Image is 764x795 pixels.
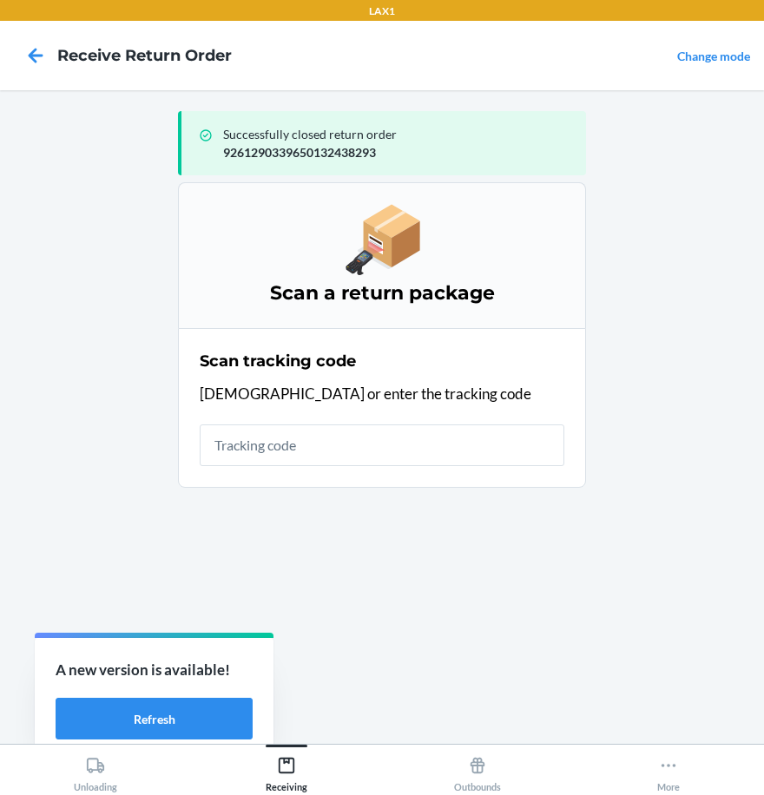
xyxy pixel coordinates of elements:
input: Tracking code [200,424,564,466]
a: Change mode [677,49,750,63]
div: Outbounds [454,749,501,792]
div: Receiving [266,749,307,792]
button: More [573,745,764,792]
p: 9261290339650132438293 [223,143,572,161]
h3: Scan a return package [200,279,564,307]
h2: Scan tracking code [200,350,356,372]
button: Outbounds [382,745,573,792]
p: [DEMOGRAPHIC_DATA] or enter the tracking code [200,383,564,405]
div: More [657,749,680,792]
button: Receiving [191,745,382,792]
p: LAX1 [369,3,395,19]
div: Unloading [74,749,117,792]
button: Refresh [56,698,253,739]
p: Successfully closed return order [223,125,572,143]
h4: Receive Return Order [57,44,232,67]
p: A new version is available! [56,659,253,681]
